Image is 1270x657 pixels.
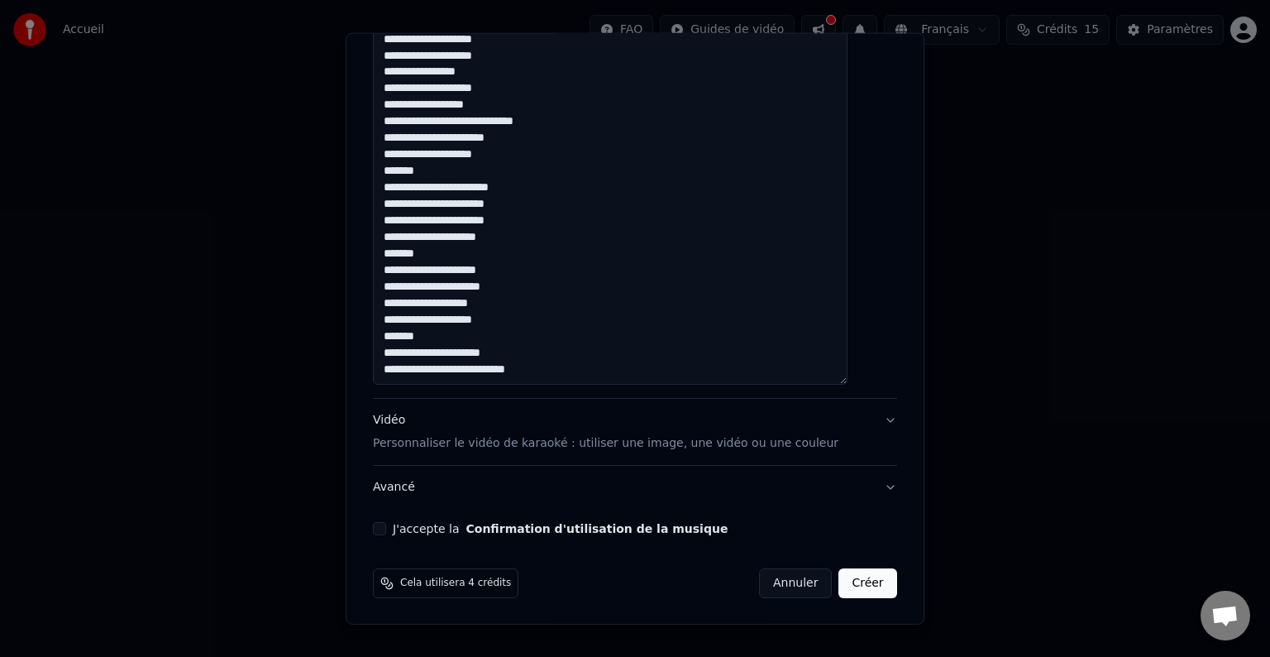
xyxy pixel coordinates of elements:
button: VidéoPersonnaliser le vidéo de karaoké : utiliser une image, une vidéo ou une couleur [373,399,897,465]
button: Avancé [373,466,897,509]
label: J'accepte la [393,523,728,535]
p: Personnaliser le vidéo de karaoké : utiliser une image, une vidéo ou une couleur [373,435,838,452]
button: Annuler [759,568,832,598]
div: Vidéo [373,412,838,452]
button: J'accepte la [466,523,728,535]
button: Créer [839,568,897,598]
span: Cela utilisera 4 crédits [400,577,511,590]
